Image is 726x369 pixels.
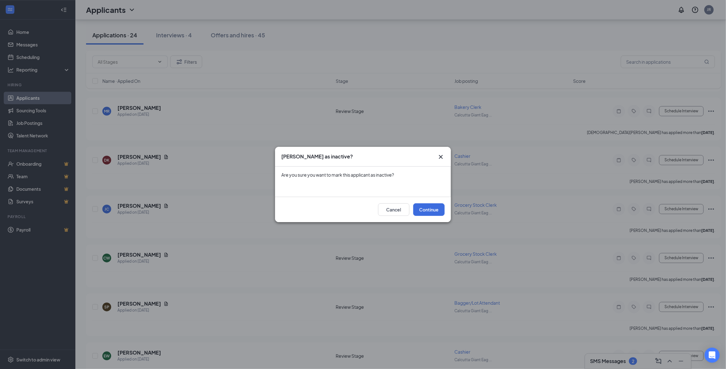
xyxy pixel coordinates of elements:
[437,153,445,161] button: Close
[705,348,720,363] div: Open Intercom Messenger
[281,153,353,160] h3: [PERSON_NAME] as inactive?
[378,203,409,216] button: Cancel
[413,203,445,216] button: Continue
[281,172,445,178] div: Are you sure you want to mark this applicant as inactive?
[437,153,445,161] svg: Cross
